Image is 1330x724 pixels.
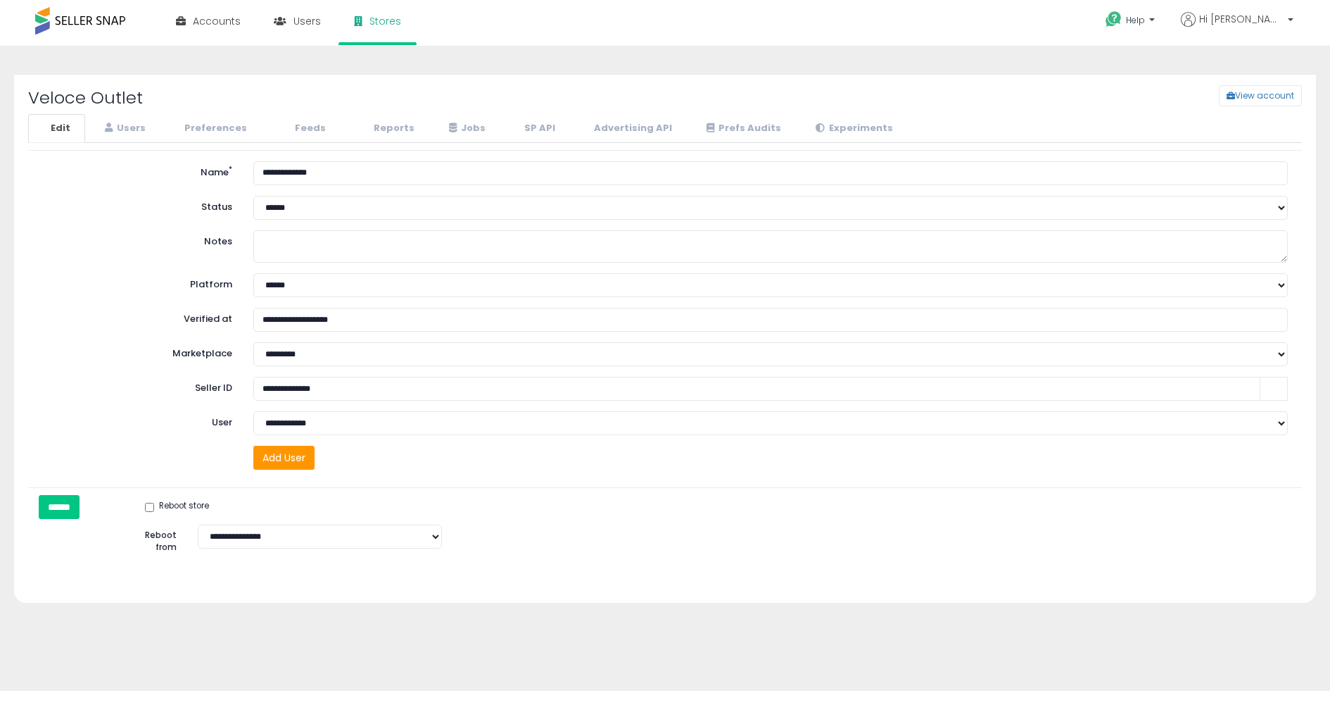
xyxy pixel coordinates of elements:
[431,114,500,143] a: Jobs
[28,114,85,143] a: Edit
[1219,85,1302,106] button: View account
[32,308,243,326] label: Verified at
[342,114,429,143] a: Reports
[797,114,908,143] a: Experiments
[369,14,401,28] span: Stores
[1181,12,1293,44] a: Hi [PERSON_NAME]
[32,161,243,180] label: Name
[162,114,262,143] a: Preferences
[32,377,243,395] label: Seller ID
[32,273,243,292] label: Platform
[18,89,557,107] h2: Veloce Outlet
[193,14,241,28] span: Accounts
[145,500,209,514] label: Reboot store
[263,114,341,143] a: Feeds
[32,196,243,214] label: Status
[134,525,187,553] label: Reboot from
[32,411,243,430] label: User
[145,503,154,512] input: Reboot store
[1126,14,1145,26] span: Help
[253,446,315,470] button: Add User
[1208,85,1229,106] a: View account
[1105,11,1122,28] i: Get Help
[1199,12,1284,26] span: Hi [PERSON_NAME]
[32,342,243,361] label: Marketplace
[32,230,243,249] label: Notes
[502,114,570,143] a: SP API
[293,14,321,28] span: Users
[571,114,687,143] a: Advertising API
[688,114,796,143] a: Prefs Audits
[87,114,160,143] a: Users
